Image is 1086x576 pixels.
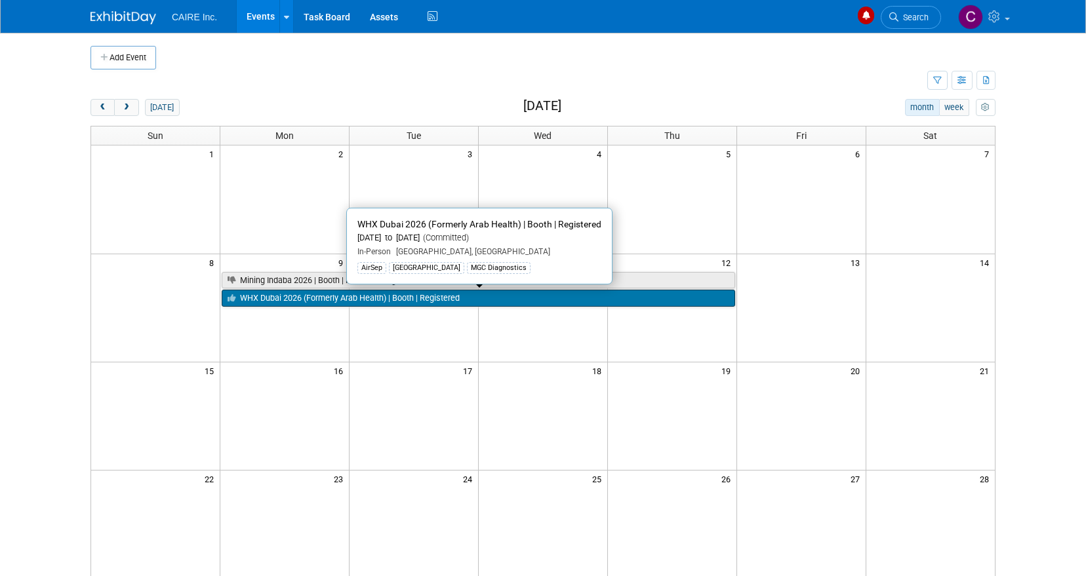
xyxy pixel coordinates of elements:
[849,362,866,379] span: 20
[90,11,156,24] img: ExhibitDay
[275,130,294,141] span: Mon
[983,145,995,162] span: 7
[978,254,995,271] span: 14
[591,362,607,379] span: 18
[725,145,736,162] span: 5
[332,362,349,379] span: 16
[523,99,561,113] h2: [DATE]
[978,362,995,379] span: 21
[332,470,349,487] span: 23
[357,247,391,256] span: In-Person
[720,470,736,487] span: 26
[720,254,736,271] span: 12
[172,12,217,22] span: CAIRE Inc.
[337,254,349,271] span: 9
[222,272,734,289] a: Mining Indaba 2026 | Booth | Not Attending
[389,262,464,274] div: [GEOGRAPHIC_DATA]
[591,470,607,487] span: 25
[222,290,734,307] a: WHX Dubai 2026 (Formerly Arab Health) | Booth | Registered
[958,5,983,29] img: Carla Barnes
[976,99,995,116] button: myCustomButton
[849,470,866,487] span: 27
[595,145,607,162] span: 4
[467,262,531,274] div: MGC Diagnostics
[90,99,115,116] button: prev
[407,130,421,141] span: Tue
[203,362,220,379] span: 15
[981,104,990,112] i: Personalize Calendar
[664,130,680,141] span: Thu
[881,6,941,29] a: Search
[357,262,386,274] div: AirSep
[420,233,469,242] span: (Committed)
[849,254,866,271] span: 13
[90,46,156,69] button: Add Event
[357,219,601,229] span: WHX Dubai 2026 (Formerly Arab Health) | Booth | Registered
[939,99,969,116] button: week
[357,233,601,244] div: [DATE] to [DATE]
[337,145,349,162] span: 2
[923,130,937,141] span: Sat
[208,145,220,162] span: 1
[978,470,995,487] span: 28
[148,130,163,141] span: Sun
[462,470,478,487] span: 24
[391,247,550,256] span: [GEOGRAPHIC_DATA], [GEOGRAPHIC_DATA]
[203,470,220,487] span: 22
[114,99,138,116] button: next
[720,362,736,379] span: 19
[145,99,180,116] button: [DATE]
[854,145,866,162] span: 6
[534,130,552,141] span: Wed
[905,99,940,116] button: month
[796,130,807,141] span: Fri
[462,362,478,379] span: 17
[898,12,929,22] span: Search
[466,145,478,162] span: 3
[208,254,220,271] span: 8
